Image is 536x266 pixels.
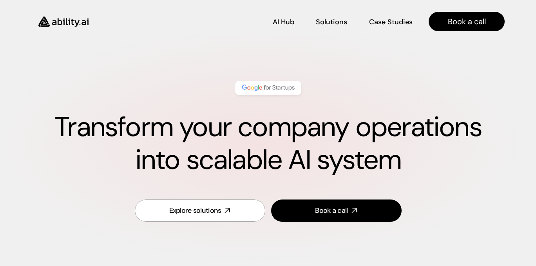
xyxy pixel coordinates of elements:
p: Solutions [316,17,347,27]
a: AI Hub [273,15,294,29]
h1: Transform your company operations into scalable AI system [31,111,505,176]
nav: Main navigation [100,12,505,31]
a: Solutions [316,15,347,29]
a: Explore solutions [135,199,265,222]
div: Book a call [315,206,348,216]
a: Case Studies [369,15,413,29]
div: Explore solutions [169,206,221,216]
a: Book a call [271,199,402,222]
a: Book a call [429,12,505,31]
p: Case Studies [369,17,413,27]
p: AI Hub [273,17,294,27]
p: Book a call [448,16,486,27]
